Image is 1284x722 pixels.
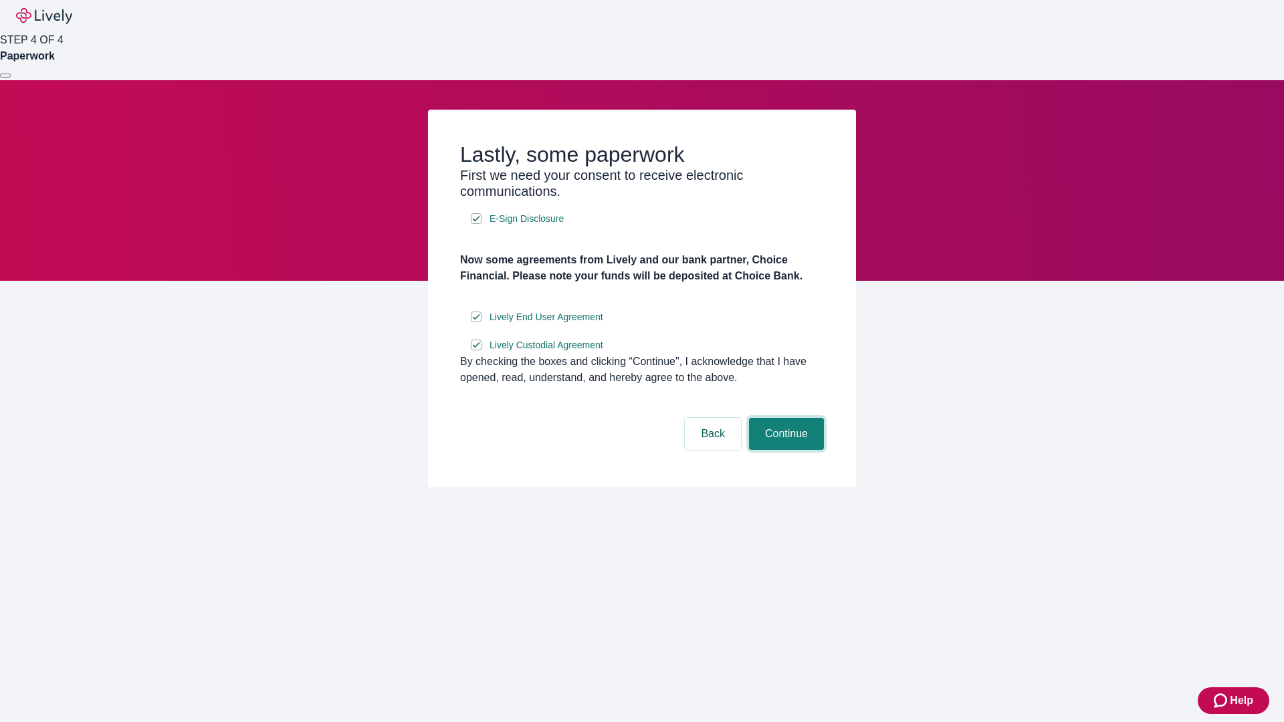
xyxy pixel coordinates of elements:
span: Lively Custodial Agreement [490,338,603,352]
button: Zendesk support iconHelp [1198,687,1269,714]
button: Continue [749,418,824,450]
div: By checking the boxes and clicking “Continue", I acknowledge that I have opened, read, understand... [460,354,824,386]
span: Help [1230,693,1253,709]
a: e-sign disclosure document [487,337,606,354]
h4: Now some agreements from Lively and our bank partner, Choice Financial. Please note your funds wi... [460,252,824,284]
span: E-Sign Disclosure [490,212,564,226]
h3: First we need your consent to receive electronic communications. [460,167,824,199]
img: Lively [16,8,72,24]
h2: Lastly, some paperwork [460,142,824,167]
a: e-sign disclosure document [487,309,606,326]
span: Lively End User Agreement [490,310,603,324]
button: Back [685,418,741,450]
svg: Zendesk support icon [1214,693,1230,709]
a: e-sign disclosure document [487,211,566,227]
